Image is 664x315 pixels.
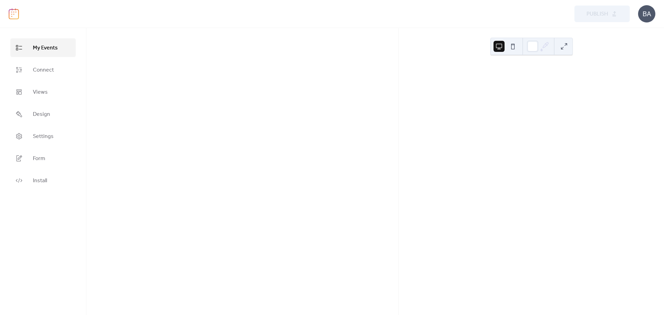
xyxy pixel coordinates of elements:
[9,8,19,19] img: logo
[10,38,76,57] a: My Events
[33,110,50,119] span: Design
[33,88,48,96] span: Views
[10,127,76,146] a: Settings
[10,149,76,168] a: Form
[10,171,76,190] a: Install
[33,177,47,185] span: Install
[10,83,76,101] a: Views
[638,5,655,22] div: BA
[33,155,45,163] span: Form
[10,105,76,123] a: Design
[33,132,54,141] span: Settings
[10,61,76,79] a: Connect
[33,66,54,74] span: Connect
[33,44,58,52] span: My Events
